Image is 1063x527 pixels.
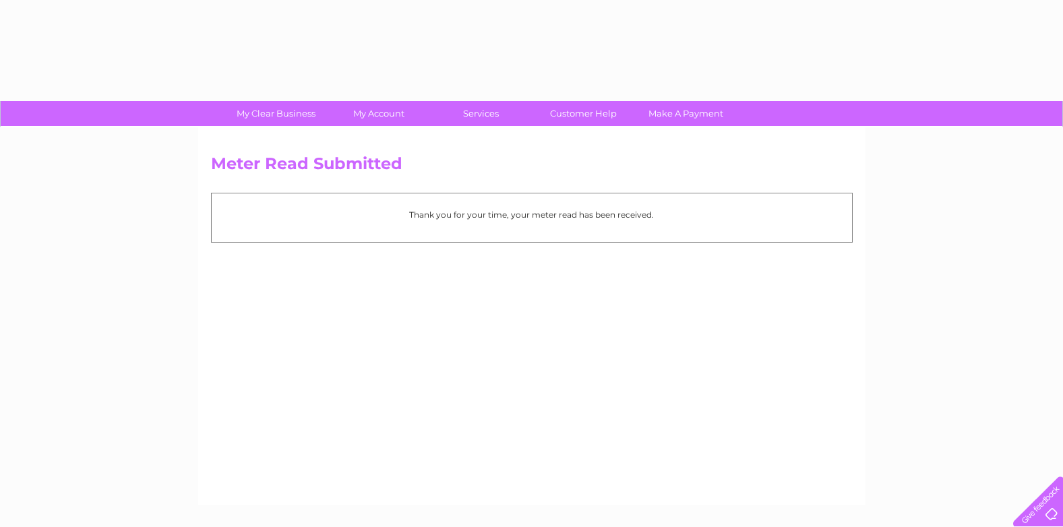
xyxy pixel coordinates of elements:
a: My Account [323,101,434,126]
a: Make A Payment [630,101,741,126]
a: Customer Help [528,101,639,126]
p: Thank you for your time, your meter read has been received. [218,208,845,221]
a: Services [425,101,537,126]
h2: Meter Read Submitted [211,154,853,180]
a: My Clear Business [220,101,332,126]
